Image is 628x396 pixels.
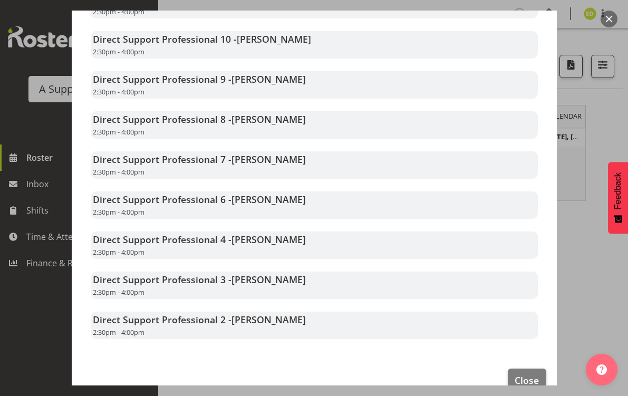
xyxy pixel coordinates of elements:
strong: Direct Support Professional 9 - [93,73,306,85]
strong: Direct Support Professional 6 - [93,193,306,206]
strong: Direct Support Professional 3 - [93,273,306,286]
span: [PERSON_NAME] [231,233,306,246]
span: 2:30pm - 4:00pm [93,7,144,16]
strong: Direct Support Professional 2 - [93,313,306,326]
span: [PERSON_NAME] [231,313,306,326]
span: [PERSON_NAME] [231,73,306,85]
span: 2:30pm - 4:00pm [93,127,144,137]
span: 2:30pm - 4:00pm [93,87,144,96]
span: 2:30pm - 4:00pm [93,47,144,56]
span: 2:30pm - 4:00pm [93,287,144,297]
span: 2:30pm - 4:00pm [93,207,144,217]
span: 2:30pm - 4:00pm [93,327,144,337]
span: [PERSON_NAME] [231,273,306,286]
span: 2:30pm - 4:00pm [93,247,144,257]
strong: Direct Support Professional 4 - [93,233,306,246]
span: Feedback [613,172,623,209]
strong: Direct Support Professional 8 - [93,113,306,125]
span: [PERSON_NAME] [231,153,306,166]
span: 2:30pm - 4:00pm [93,167,144,177]
strong: Direct Support Professional 7 - [93,153,306,166]
img: help-xxl-2.png [596,364,607,375]
span: [PERSON_NAME] [231,193,306,206]
button: Feedback - Show survey [608,162,628,234]
span: [PERSON_NAME] [237,33,311,45]
span: [PERSON_NAME] [231,113,306,125]
strong: Direct Support Professional 10 - [93,33,311,45]
button: Close [508,369,546,392]
span: Close [515,373,539,387]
